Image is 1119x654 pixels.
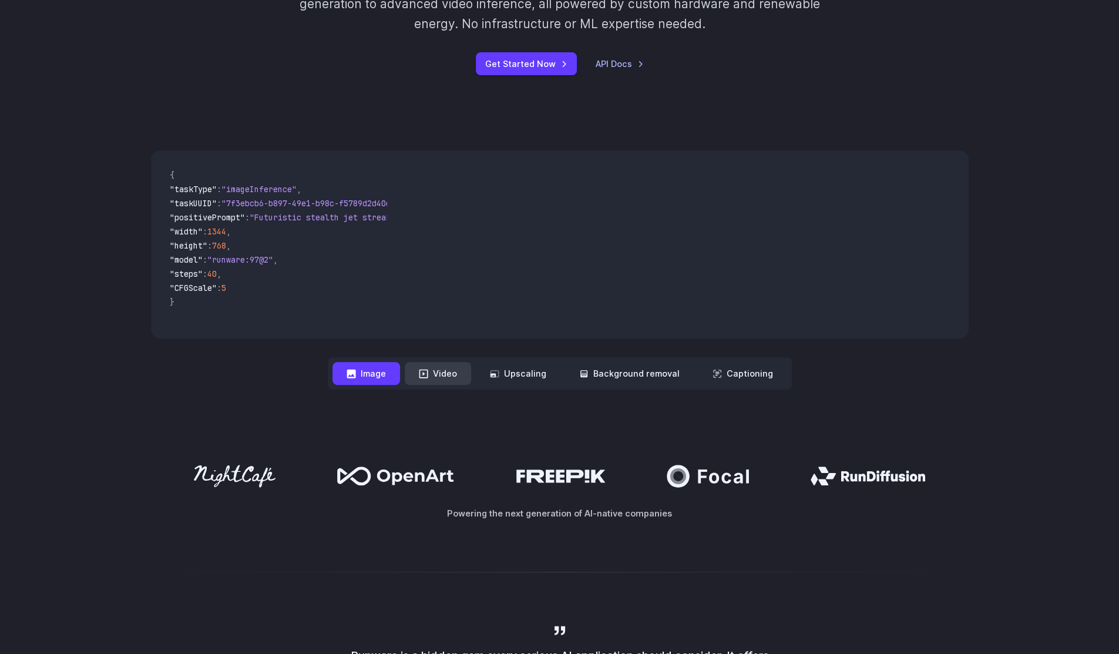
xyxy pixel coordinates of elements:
[170,254,203,265] span: "model"
[297,184,301,194] span: ,
[170,212,245,223] span: "positivePrompt"
[151,507,969,520] p: Powering the next generation of AI-native companies
[217,198,221,209] span: :
[203,226,207,237] span: :
[250,212,677,223] span: "Futuristic stealth jet streaking through a neon-lit cityscape with glowing purple exhaust"
[170,269,203,279] span: "steps"
[170,283,217,293] span: "CFGScale"
[217,184,221,194] span: :
[476,52,577,75] a: Get Started Now
[226,240,231,251] span: ,
[170,198,217,209] span: "taskUUID"
[217,283,221,293] span: :
[203,269,207,279] span: :
[596,57,644,71] a: API Docs
[207,269,217,279] span: 40
[212,240,226,251] span: 768
[221,198,400,209] span: "7f3ebcb6-b897-49e1-b98c-f5789d2d40d7"
[203,254,207,265] span: :
[170,170,174,180] span: {
[170,184,217,194] span: "taskType"
[221,283,226,293] span: 5
[207,240,212,251] span: :
[226,226,231,237] span: ,
[698,362,787,385] button: Captioning
[170,297,174,307] span: }
[245,212,250,223] span: :
[217,269,221,279] span: ,
[207,226,226,237] span: 1344
[273,254,278,265] span: ,
[170,240,207,251] span: "height"
[170,226,203,237] span: "width"
[332,362,400,385] button: Image
[405,362,471,385] button: Video
[207,254,273,265] span: "runware:97@2"
[565,362,694,385] button: Background removal
[476,362,560,385] button: Upscaling
[221,184,297,194] span: "imageInference"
